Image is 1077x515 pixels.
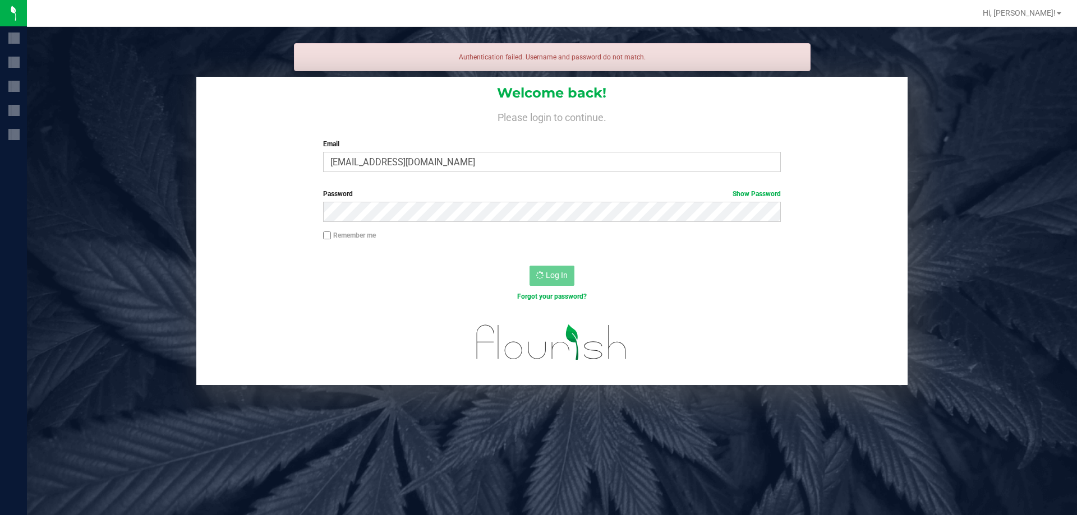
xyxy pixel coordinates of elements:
span: Password [323,190,353,198]
label: Remember me [323,230,376,240]
span: Hi, [PERSON_NAME]! [983,8,1056,17]
label: Email [323,139,780,149]
input: Remember me [323,231,331,239]
h1: Welcome back! [196,86,908,100]
a: Show Password [733,190,781,198]
div: Authentication failed. Username and password do not match. [294,43,811,71]
h4: Please login to continue. [196,110,908,123]
a: Forgot your password? [517,293,587,300]
span: Log In [546,271,568,280]
button: Log In [530,266,574,286]
img: flourish_logo.svg [463,314,641,371]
